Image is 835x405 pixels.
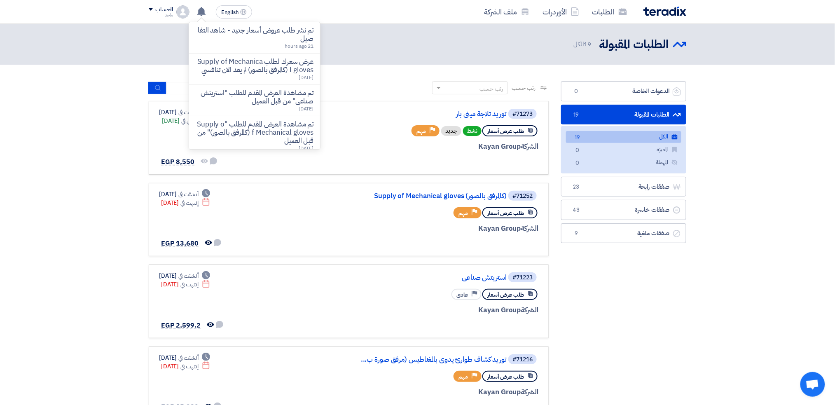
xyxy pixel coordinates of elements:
p: عرض سعرك لطلب Supply of Mechanical gloves (كالمرفق بالصور) لم يعد الان تنافسي [196,58,313,74]
span: إنتهت في [180,362,198,371]
span: عادي [456,291,468,299]
span: 23 [571,183,581,191]
p: تم مشاهدة العرض المقدم للطلب "Supply of Mechanical gloves (كالمرفق بالصور)" من قبل العميل [196,120,313,145]
input: ابحث بعنوان أو رقم الطلب [166,82,282,94]
span: الشركة [521,223,539,234]
div: #71252 [512,193,533,199]
a: توريد تلاجة مينى بار [342,110,507,118]
span: 21 hours ago [285,42,314,50]
div: جديد [441,126,461,136]
p: تم نشر طلب عروض أسعار جديد - شاهد التفاصيل [196,26,313,43]
span: [DATE] [299,105,313,112]
span: الشركة [521,305,539,315]
span: [DATE] [299,145,313,152]
span: إنتهت في [180,199,198,207]
a: استريتش صناعى [342,274,507,281]
span: EGP 2,599.2 [161,321,201,330]
div: [DATE] [162,117,210,125]
h2: الطلبات المقبولة [599,37,669,53]
div: #71223 [512,275,533,281]
a: Open chat [800,372,825,397]
span: 19 [584,40,591,49]
span: 19 [571,111,581,119]
div: Kayan Group [340,223,538,234]
span: English [221,9,239,15]
span: 0 [571,87,581,96]
div: [DATE] [161,199,210,207]
img: Teradix logo [643,7,686,16]
a: صفقات خاسرة43 [561,200,686,220]
a: الطلبات المقبولة19 [561,105,686,125]
span: إنتهت في [180,280,198,289]
div: Kayan Group [340,387,538,398]
span: أنشئت في [178,108,198,117]
a: الطلبات [586,2,634,21]
div: [DATE] [159,108,210,117]
span: 43 [571,206,581,214]
img: profile_test.png [176,5,189,19]
a: Supply of Mechanical gloves (كالمرفق بالصور) [342,192,507,200]
a: صفقات رابحة23 [561,177,686,197]
span: EGP 8,550 [161,157,194,167]
span: مهم [458,209,468,217]
div: Kayan Group [340,141,538,152]
div: [DATE] [161,362,210,371]
span: EGP 13,680 [161,239,199,248]
a: الكل [566,131,681,143]
span: طلب عرض أسعار [487,209,524,217]
span: مهم [458,373,468,381]
span: مهم [416,127,426,135]
span: 0 [573,146,582,155]
div: #71273 [512,111,533,117]
span: الشركة [521,141,539,152]
div: ماجد [149,13,173,17]
span: أنشئت في [178,353,198,362]
a: المهملة [566,157,681,169]
a: صفقات ملغية9 [561,223,686,243]
div: [DATE] [159,353,210,362]
span: 9 [571,229,581,238]
div: [DATE] [159,190,210,199]
span: 19 [573,133,582,142]
span: رتب حسب [512,84,536,92]
span: 0 [573,159,582,168]
span: الكل [574,40,593,49]
a: ملف الشركة [477,2,536,21]
a: الأوردرات [536,2,586,21]
button: English [216,5,252,19]
a: المميزة [566,144,681,156]
div: الحساب [155,6,173,13]
div: [DATE] [161,280,210,289]
span: أنشئت في [178,190,198,199]
a: توريد كشاف طوارئ يدوى بالمغناطيس (مرفق صورة ب... [342,356,507,363]
span: طلب عرض أسعار [487,373,524,381]
span: الشركة [521,387,539,397]
span: ينتهي في [181,117,198,125]
div: رتب حسب [479,84,503,93]
span: نشط [463,126,482,136]
p: تم مشاهدة العرض المقدم للطلب "استريتش صناعى" من قبل العميل [196,89,313,105]
span: طلب عرض أسعار [487,127,524,135]
span: [DATE] [299,74,313,81]
div: Kayan Group [340,305,538,316]
div: [DATE] [159,272,210,280]
div: #71216 [512,357,533,363]
span: طلب عرض أسعار [487,291,524,299]
span: أنشئت في [178,272,198,280]
a: الدعوات الخاصة0 [561,81,686,101]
